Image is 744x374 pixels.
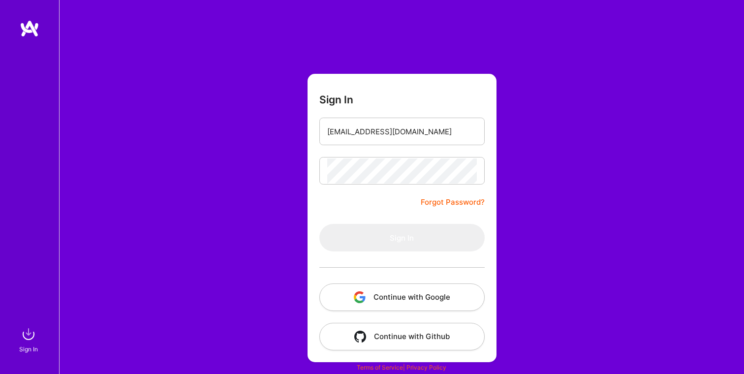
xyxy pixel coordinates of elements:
[421,196,485,208] a: Forgot Password?
[354,331,366,343] img: icon
[406,364,446,371] a: Privacy Policy
[319,224,485,251] button: Sign In
[20,20,39,37] img: logo
[19,344,38,354] div: Sign In
[319,283,485,311] button: Continue with Google
[319,93,353,106] h3: Sign In
[354,291,366,303] img: icon
[357,364,446,371] span: |
[357,364,403,371] a: Terms of Service
[59,344,744,369] div: © 2025 ATeams Inc., All rights reserved.
[21,324,38,354] a: sign inSign In
[319,323,485,350] button: Continue with Github
[327,119,477,144] input: Email...
[19,324,38,344] img: sign in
